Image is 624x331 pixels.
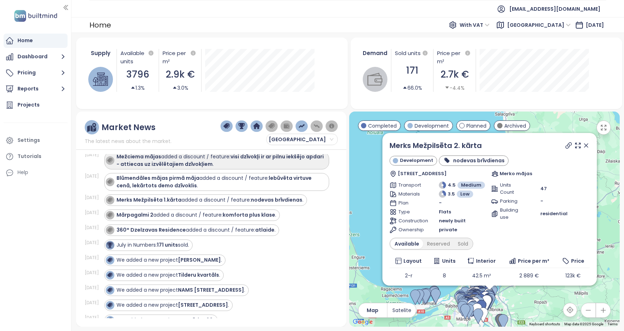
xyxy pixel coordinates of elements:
[117,211,153,218] strong: Mārpagalmi 2
[398,191,423,198] span: Materials
[398,182,423,189] span: Transport
[4,34,68,48] a: Home
[12,9,59,23] img: logo
[423,239,454,249] div: Reserved
[120,49,155,65] div: Available units
[439,226,457,233] span: private
[117,174,312,189] strong: lebūvēta virtuve cenā, lekārtots demo dzīvoklis
[460,191,470,198] span: Low
[172,84,188,92] div: 3.0%
[117,196,303,204] div: added a discount / feature: .
[85,173,103,179] div: [DATE]
[540,210,568,217] span: residential
[255,226,274,233] strong: atlaide
[427,268,461,283] td: 8
[172,85,177,90] span: caret-up
[500,170,532,177] span: Merko mājas
[178,316,213,323] strong: Ģertrūdes 60
[269,134,333,145] span: Latvia
[85,224,103,231] div: [DATE]
[500,182,525,196] span: Units Count
[117,286,245,294] div: We added a new project .
[448,191,455,198] span: 3.5
[107,317,112,322] img: icon
[518,257,549,265] span: Price per m²
[4,66,68,80] button: Pricing
[117,316,214,324] div: We added a new project .
[107,197,112,202] img: icon
[178,301,228,308] strong: [STREET_ADDRESS]
[178,271,219,278] strong: Tilderu kvartāls
[130,85,135,90] span: caret-up
[251,196,302,203] strong: nodevas brīvdienas
[85,152,103,158] div: [DATE]
[466,122,486,130] span: Planned
[390,140,482,150] a: Merks Mežpilsēta 2. kārta
[519,272,539,279] span: 2 889 €
[439,217,466,224] span: newly built
[117,256,222,264] div: We added a new project .
[18,152,41,161] div: Tutorials
[395,63,430,78] div: 171
[395,49,430,58] div: Sold units
[439,208,451,216] span: Flats
[398,199,423,207] span: Plan
[85,239,103,246] div: [DATE]
[117,211,276,219] div: added a discount / feature: .
[85,255,103,261] div: [DATE]
[500,198,525,205] span: Parking
[400,157,433,164] span: Development
[87,123,96,132] img: ruler
[445,85,450,90] span: caret-down
[157,241,178,248] strong: 171 units
[608,322,618,326] a: Terms
[4,133,68,148] a: Settings
[117,153,326,168] div: added a discount / feature: .
[500,207,525,221] span: Building use
[358,303,387,317] button: Map
[313,123,320,129] img: price-decreases.png
[439,199,442,207] span: -
[461,268,502,283] td: 42.5 m²
[117,153,161,160] strong: Mežciema mājas
[398,226,423,233] span: Ownership
[18,136,40,145] div: Settings
[117,174,199,182] strong: Blūmendāles mājas pirmā māja
[448,182,456,189] span: 4.5
[18,100,40,109] div: Projects
[4,50,68,64] button: Dashboard
[398,217,423,224] span: Construction
[390,268,427,283] td: 2-r
[476,257,496,265] span: Interior
[392,306,411,314] span: Satelite
[117,271,220,279] div: We added a new project .
[107,257,112,262] img: icon
[107,242,112,247] img: icon
[18,36,33,45] div: Home
[351,317,375,327] a: Open this area in Google Maps (opens a new window)
[253,123,260,129] img: home-dark-blue.png
[367,72,382,87] img: wallet
[445,84,465,92] div: -4.4%
[363,49,387,57] div: Demand
[507,20,571,30] span: Latvia
[504,122,526,130] span: Archived
[328,123,335,129] img: information-circle.png
[437,67,472,82] div: 2.7k €
[509,0,600,18] span: [EMAIL_ADDRESS][DOMAIN_NAME]
[454,239,472,249] div: Sold
[415,122,449,130] span: Development
[283,123,290,129] img: wallet-dark-grey.png
[403,257,422,265] span: Layout
[367,306,378,314] span: Map
[107,272,112,277] img: icon
[540,198,543,204] span: -
[4,82,68,96] button: Reports
[402,84,422,92] div: 66.0%
[130,84,145,92] div: 1.3%
[163,67,198,82] div: 2.9k €
[223,123,230,129] img: price-tag-dark-blue.png
[88,49,113,57] div: Supply
[391,239,423,249] div: Available
[223,211,275,218] strong: komforta plus klase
